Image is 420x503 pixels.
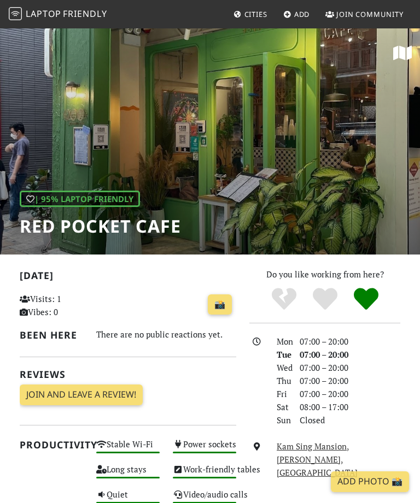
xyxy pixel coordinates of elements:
div: Fri [270,387,293,400]
div: 07:00 – 20:00 [293,387,407,400]
div: Long stays [90,462,166,487]
span: Add [294,9,310,19]
div: Work-friendly tables [166,462,243,487]
p: Do you like working from here? [249,268,400,281]
a: LaptopFriendly LaptopFriendly [9,5,107,24]
div: Sun [270,413,293,427]
div: No [264,287,305,311]
div: Power sockets [166,437,243,462]
h2: [DATE] [20,270,236,286]
h1: Red Pocket Cafe [20,216,181,236]
h2: Reviews [20,369,236,380]
a: Add Photo 📸 [331,471,409,492]
div: There are no public reactions yet. [96,327,236,342]
div: Sat [270,400,293,413]
span: Friendly [63,8,107,20]
div: 07:00 – 20:00 [293,374,407,387]
div: Mon [270,335,293,348]
span: Cities [244,9,267,19]
h2: Productivity [20,439,83,451]
span: Join Community [336,9,404,19]
a: Cities [229,4,272,24]
div: | 95% Laptop Friendly [20,191,140,207]
div: Closed [293,413,407,427]
a: Kam Sing Mansion, [PERSON_NAME], [GEOGRAPHIC_DATA] [277,441,358,478]
span: Laptop [26,8,61,20]
div: Tue [270,348,293,361]
div: Thu [270,374,293,387]
a: Add [279,4,314,24]
p: Visits: 1 Vibes: 0 [20,292,83,318]
a: Join Community [321,4,408,24]
div: 08:00 – 17:00 [293,400,407,413]
a: Join and leave a review! [20,384,143,405]
div: Wed [270,361,293,374]
div: 07:00 – 20:00 [293,335,407,348]
div: Stable Wi-Fi [90,437,166,462]
h2: Been here [20,329,83,341]
div: Yes [305,287,346,311]
img: LaptopFriendly [9,7,22,20]
a: 📸 [208,294,232,315]
div: Definitely! [346,287,387,311]
div: 07:00 – 20:00 [293,348,407,361]
div: 07:00 – 20:00 [293,361,407,374]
